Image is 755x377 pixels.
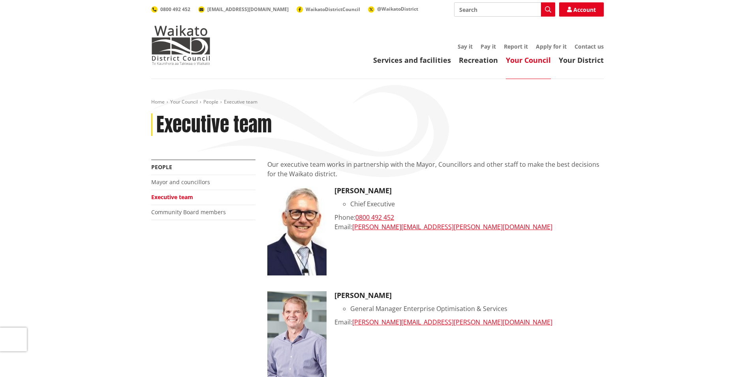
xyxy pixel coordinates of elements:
[151,99,604,106] nav: breadcrumb
[536,43,567,50] a: Apply for it
[267,160,604,179] p: Our executive team works in partnership with the Mayor, Councillors and other staff to make the b...
[559,55,604,65] a: Your District
[458,43,473,50] a: Say it
[334,213,604,222] div: Phone:
[151,6,190,13] a: 0800 492 452
[151,178,210,186] a: Mayor and councillors
[504,43,528,50] a: Report it
[454,2,555,17] input: Search input
[368,6,418,12] a: @WaikatoDistrict
[575,43,604,50] a: Contact us
[377,6,418,12] span: @WaikatoDistrict
[203,98,218,105] a: People
[297,6,360,13] a: WaikatoDistrictCouncil
[267,187,327,275] img: CE Craig Hobbs
[481,43,496,50] a: Pay it
[352,318,552,326] a: [PERSON_NAME][EMAIL_ADDRESS][PERSON_NAME][DOMAIN_NAME]
[355,213,394,222] a: 0800 492 452
[719,344,747,372] iframe: Messenger Launcher
[334,222,604,232] div: Email:
[151,163,172,171] a: People
[198,6,289,13] a: [EMAIL_ADDRESS][DOMAIN_NAME]
[151,25,210,65] img: Waikato District Council - Te Kaunihera aa Takiwaa o Waikato
[224,98,257,105] span: Executive team
[156,113,272,136] h1: Executive team
[151,208,226,216] a: Community Board members
[352,222,552,231] a: [PERSON_NAME][EMAIL_ADDRESS][PERSON_NAME][DOMAIN_NAME]
[334,317,604,327] div: Email:
[170,98,198,105] a: Your Council
[334,187,604,195] h3: [PERSON_NAME]
[373,55,451,65] a: Services and facilities
[160,6,190,13] span: 0800 492 452
[559,2,604,17] a: Account
[151,98,165,105] a: Home
[459,55,498,65] a: Recreation
[151,193,193,201] a: Executive team
[350,199,604,209] li: Chief Executive
[306,6,360,13] span: WaikatoDistrictCouncil
[207,6,289,13] span: [EMAIL_ADDRESS][DOMAIN_NAME]
[334,291,604,300] h3: [PERSON_NAME]
[506,55,551,65] a: Your Council
[350,304,604,313] li: General Manager Enterprise Optimisation & Services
